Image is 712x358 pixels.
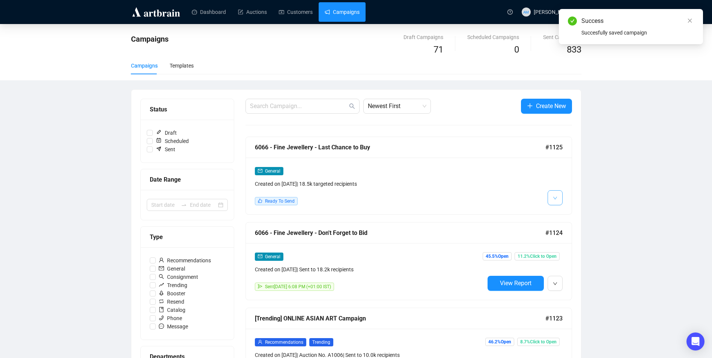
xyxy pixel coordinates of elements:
[553,281,557,286] span: down
[485,338,514,346] span: 46.2% Open
[190,201,217,209] input: End date
[238,2,267,22] a: Auctions
[153,129,180,137] span: Draft
[150,105,225,114] div: Status
[156,314,185,322] span: Phone
[545,143,563,152] span: #1125
[159,299,164,304] span: retweet
[279,2,313,22] a: Customers
[170,62,194,70] div: Templates
[150,175,225,184] div: Date Range
[553,196,557,200] span: down
[514,44,519,55] span: 0
[265,168,280,174] span: General
[521,99,572,114] button: Create New
[156,273,201,281] span: Consignment
[181,202,187,208] span: to
[258,284,262,289] span: send
[156,306,188,314] span: Catalog
[517,338,560,346] span: 8.7% Click to Open
[156,322,191,331] span: Message
[403,33,443,41] div: Draft Campaigns
[181,202,187,208] span: swap-right
[527,103,533,109] span: plus
[159,266,164,271] span: mail
[159,307,164,312] span: book
[258,199,262,203] span: like
[250,102,348,111] input: Search Campaign...
[488,276,544,291] button: View Report
[255,180,485,188] div: Created on [DATE] | 18.5k targeted recipients
[349,103,355,109] span: search
[534,9,574,15] span: [PERSON_NAME]
[686,332,704,350] div: Open Intercom Messenger
[159,274,164,279] span: search
[483,252,512,260] span: 45.5% Open
[568,17,577,26] span: check-circle
[265,254,280,259] span: General
[245,222,572,300] a: 6066 - Fine Jewellery - Don't Forget to Bid#1124mailGeneralCreated on [DATE]| Sent to 18.2k recip...
[151,201,178,209] input: Start date
[515,252,560,260] span: 11.2% Click to Open
[545,314,563,323] span: #1123
[159,290,164,296] span: rocket
[131,62,158,70] div: Campaigns
[265,340,303,345] span: Recommendations
[156,256,214,265] span: Recommendations
[150,232,225,242] div: Type
[434,44,443,55] span: 71
[500,280,531,287] span: View Report
[153,137,192,145] span: Scheduled
[159,323,164,329] span: message
[258,340,262,344] span: user
[687,18,692,23] span: close
[156,281,190,289] span: Trending
[156,265,188,273] span: General
[159,282,164,287] span: rise
[523,9,529,15] span: AM
[156,289,188,298] span: Booster
[159,257,164,263] span: user
[581,29,694,37] div: Succesfully saved campaign
[686,17,694,25] a: Close
[255,143,545,152] div: 6066 - Fine Jewellery - Last Chance to Buy
[309,338,333,346] span: Trending
[545,228,563,238] span: #1124
[507,9,513,15] span: question-circle
[543,33,581,41] div: Sent Campaigns
[153,145,178,153] span: Sent
[156,298,187,306] span: Resend
[265,199,295,204] span: Ready To Send
[159,315,164,320] span: phone
[245,137,572,215] a: 6066 - Fine Jewellery - Last Chance to Buy#1125mailGeneralCreated on [DATE]| 18.5k targeted recip...
[265,284,331,289] span: Sent [DATE] 6:08 PM (+01:00 IST)
[467,33,519,41] div: Scheduled Campaigns
[258,168,262,173] span: mail
[131,6,181,18] img: logo
[581,17,694,26] div: Success
[255,314,545,323] div: [Trending] ONLINE ASIAN ART Campaign
[255,265,485,274] div: Created on [DATE] | Sent to 18.2k recipients
[536,101,566,111] span: Create New
[258,254,262,259] span: mail
[131,35,169,44] span: Campaigns
[255,228,545,238] div: 6066 - Fine Jewellery - Don't Forget to Bid
[368,99,426,113] span: Newest First
[325,2,360,22] a: Campaigns
[192,2,226,22] a: Dashboard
